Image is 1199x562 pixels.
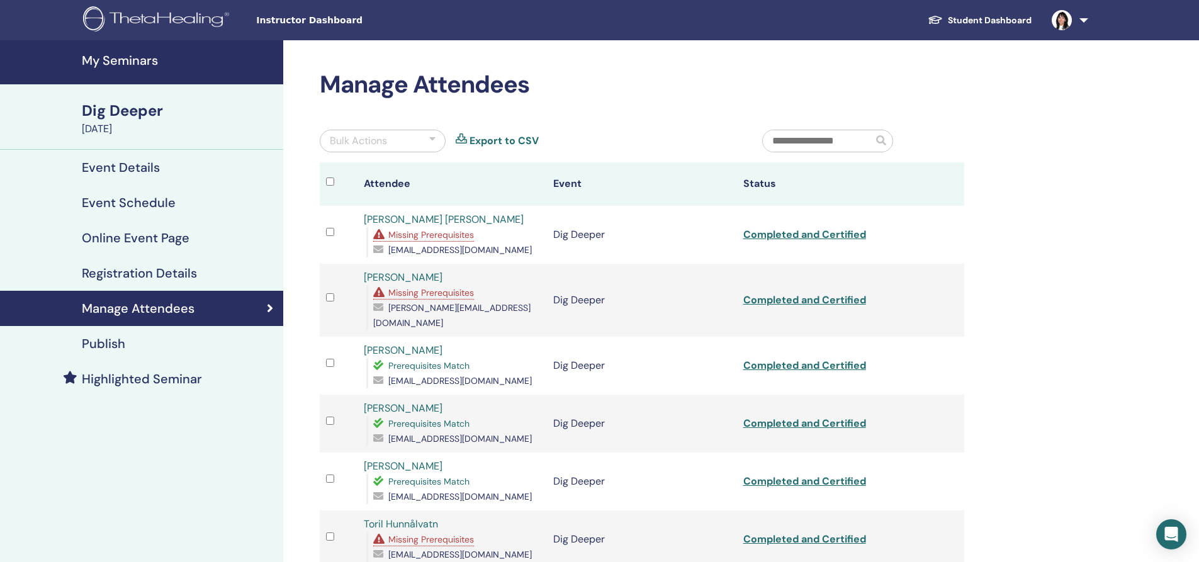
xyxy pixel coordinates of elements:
span: [PERSON_NAME][EMAIL_ADDRESS][DOMAIN_NAME] [373,302,531,329]
td: Dig Deeper [547,337,736,395]
h4: Manage Attendees [82,301,194,316]
span: Prerequisites Match [388,476,470,487]
span: Prerequisites Match [388,418,470,429]
a: [PERSON_NAME] [364,344,442,357]
h4: My Seminars [82,53,276,68]
th: Status [737,162,926,206]
a: Completed and Certified [743,417,866,430]
a: Completed and Certified [743,359,866,372]
h4: Event Details [82,160,160,175]
img: logo.png [83,6,234,35]
span: [EMAIL_ADDRESS][DOMAIN_NAME] [388,491,532,502]
a: Completed and Certified [743,228,866,241]
a: Export to CSV [470,133,539,149]
td: Dig Deeper [547,264,736,337]
h4: Registration Details [82,266,197,281]
div: Bulk Actions [330,133,387,149]
a: Completed and Certified [743,475,866,488]
td: Dig Deeper [547,395,736,452]
a: Completed and Certified [743,532,866,546]
div: [DATE] [82,121,276,137]
span: Prerequisites Match [388,360,470,371]
h4: Highlighted Seminar [82,371,202,386]
a: Completed and Certified [743,293,866,306]
h4: Publish [82,336,125,351]
span: [EMAIL_ADDRESS][DOMAIN_NAME] [388,375,532,386]
span: [EMAIL_ADDRESS][DOMAIN_NAME] [388,549,532,560]
h4: Event Schedule [82,195,176,210]
a: Dig Deeper[DATE] [74,100,283,137]
a: [PERSON_NAME] [364,459,442,473]
th: Attendee [357,162,547,206]
span: Missing Prerequisites [388,229,474,240]
img: graduation-cap-white.svg [928,14,943,25]
span: Instructor Dashboard [256,14,445,27]
h2: Manage Attendees [320,70,964,99]
td: Dig Deeper [547,206,736,264]
span: [EMAIL_ADDRESS][DOMAIN_NAME] [388,244,532,256]
a: [PERSON_NAME] [PERSON_NAME] [364,213,524,226]
td: Dig Deeper [547,452,736,510]
div: Open Intercom Messenger [1156,519,1186,549]
a: Toril Hunnålvatn [364,517,438,531]
span: Missing Prerequisites [388,534,474,545]
th: Event [547,162,736,206]
a: [PERSON_NAME] [364,402,442,415]
div: Dig Deeper [82,100,276,121]
a: [PERSON_NAME] [364,271,442,284]
span: Missing Prerequisites [388,287,474,298]
img: default.jpg [1052,10,1072,30]
a: Student Dashboard [918,9,1042,32]
span: [EMAIL_ADDRESS][DOMAIN_NAME] [388,433,532,444]
h4: Online Event Page [82,230,189,245]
